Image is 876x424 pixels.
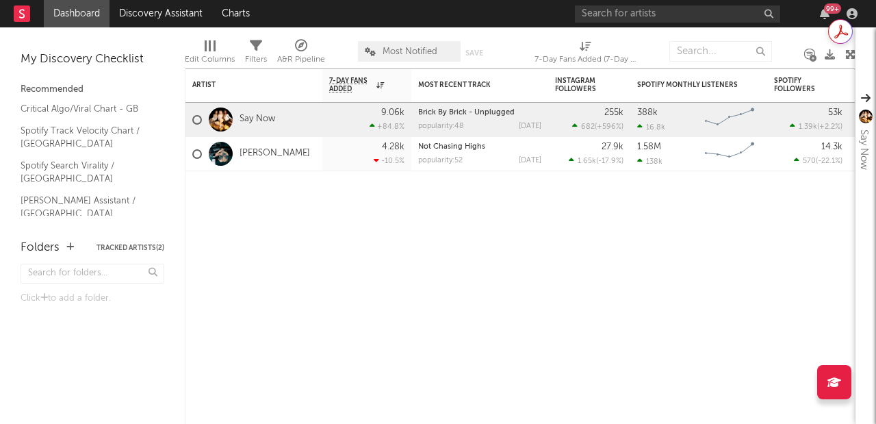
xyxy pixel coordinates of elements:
[418,143,485,151] a: Not Chasing Highs
[21,101,151,116] a: Critical Algo/Viral Chart - GB
[185,34,235,74] div: Edit Columns
[418,109,541,116] div: Brick By Brick - Unplugged
[794,156,842,165] div: ( )
[329,77,373,93] span: 7-Day Fans Added
[820,8,829,19] button: 99+
[21,51,164,68] div: My Discovery Checklist
[572,122,623,131] div: ( )
[790,122,842,131] div: ( )
[604,108,623,117] div: 255k
[418,81,521,89] div: Most Recent Track
[21,290,164,307] div: Click to add a folder.
[240,148,310,160] a: [PERSON_NAME]
[637,108,658,117] div: 388k
[370,122,404,131] div: +84.8 %
[245,51,267,68] div: Filters
[828,108,842,117] div: 53k
[240,114,275,125] a: Say Now
[418,109,515,116] a: Brick By Brick - Unplugged
[418,143,541,151] div: Not Chasing Highs
[637,123,665,132] div: 16.8k
[598,158,621,165] span: -17.9 %
[534,51,637,68] div: 7-Day Fans Added (7-Day Fans Added)
[699,103,760,137] svg: Chart title
[519,123,541,130] div: [DATE]
[21,123,151,151] a: Spotify Track Velocity Chart / [GEOGRAPHIC_DATA]
[824,3,841,14] div: 99 +
[669,41,772,62] input: Search...
[555,77,603,93] div: Instagram Followers
[192,81,295,89] div: Artist
[637,142,661,151] div: 1.58M
[637,157,662,166] div: 138k
[821,142,842,151] div: 14.3k
[96,245,164,251] button: Tracked Artists(2)
[21,158,151,186] a: Spotify Search Virality / [GEOGRAPHIC_DATA]
[277,51,325,68] div: A&R Pipeline
[418,123,464,130] div: popularity: 48
[465,49,483,57] button: Save
[21,264,164,284] input: Search for folders...
[245,34,267,74] div: Filters
[21,240,60,256] div: Folders
[575,5,780,23] input: Search for artists
[578,158,596,165] span: 1.65k
[383,47,437,56] span: Most Notified
[569,156,623,165] div: ( )
[799,123,817,131] span: 1.39k
[803,158,816,165] span: 570
[534,34,637,74] div: 7-Day Fans Added (7-Day Fans Added)
[774,77,822,93] div: Spotify Followers
[597,123,621,131] span: +596 %
[637,81,740,89] div: Spotify Monthly Listeners
[581,123,595,131] span: 682
[519,157,541,164] div: [DATE]
[602,142,623,151] div: 27.9k
[21,82,164,98] div: Recommended
[185,51,235,68] div: Edit Columns
[699,137,760,171] svg: Chart title
[21,193,151,221] a: [PERSON_NAME] Assistant / [GEOGRAPHIC_DATA]
[381,108,404,117] div: 9.06k
[382,142,404,151] div: 4.28k
[819,123,840,131] span: +2.2 %
[374,156,404,165] div: -10.5 %
[855,129,872,170] div: Say Now
[418,157,463,164] div: popularity: 52
[818,158,840,165] span: -22.1 %
[277,34,325,74] div: A&R Pipeline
